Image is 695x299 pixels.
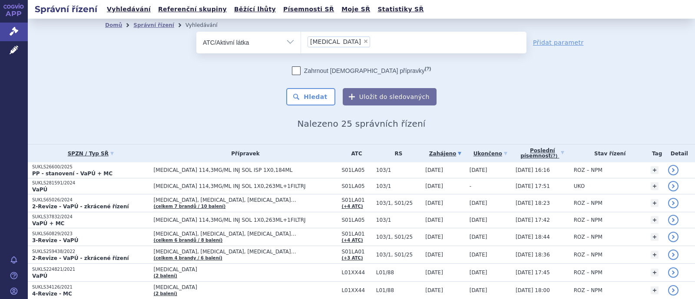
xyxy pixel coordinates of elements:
span: L01/88 [376,287,421,293]
span: [MEDICAL_DATA] [310,39,361,45]
a: + [651,269,659,276]
span: ROZ – NPM [574,234,602,240]
th: RS [372,145,421,162]
span: [MEDICAL_DATA], [MEDICAL_DATA], [MEDICAL_DATA]… [154,231,338,237]
a: detail [668,232,678,242]
span: ROZ – NPM [574,167,602,173]
span: UKO [574,183,585,189]
a: Ukončeno [470,148,511,160]
strong: VaPÚ [32,273,47,279]
span: [DATE] 17:51 [516,183,550,189]
a: Přidat parametr [533,38,584,47]
span: ROZ – NPM [574,252,602,258]
span: [DATE] [470,269,487,276]
a: + [651,216,659,224]
a: detail [668,250,678,260]
span: Nalezeno 25 správních řízení [297,118,425,129]
span: [MEDICAL_DATA] 114,3MG/ML INJ SOL 1X0,263ML+1FILTRJ [154,183,338,189]
a: Moje SŘ [339,3,373,15]
a: (+4 ATC) [341,204,363,209]
a: Domů [105,22,122,28]
span: [DATE] [425,200,443,206]
span: [DATE] 16:16 [516,167,550,173]
a: + [651,286,659,294]
span: [DATE] [425,217,443,223]
input: [MEDICAL_DATA] [373,36,377,47]
a: + [651,182,659,190]
span: [DATE] [425,287,443,293]
a: detail [668,198,678,208]
span: [DATE] [425,234,443,240]
strong: PP - stanovení - VaPÚ + MC [32,171,113,177]
span: ROZ – NPM [574,269,602,276]
span: S01LA05 [341,167,371,173]
strong: VaPÚ [32,187,47,193]
span: [DATE] [470,167,487,173]
span: 103/1 [376,217,421,223]
a: (2 balení) [154,291,177,296]
span: L01XX44 [341,269,371,276]
span: S01LA01 [341,249,371,255]
span: [MEDICAL_DATA] [154,266,338,273]
a: Běžící lhůty [232,3,278,15]
strong: 2-Revize - VaPÚ - zkrácené řízení [32,255,129,261]
span: L01XX44 [341,287,371,293]
span: S01LA05 [341,183,371,189]
a: Správní řízení [133,22,174,28]
span: S01LA01 [341,231,371,237]
span: 103/1 [376,167,421,173]
span: L01/88 [376,269,421,276]
span: [DATE] [470,252,487,258]
a: Poslednípísemnost(?) [516,145,569,162]
span: S01LA05 [341,217,371,223]
th: Stav řízení [569,145,646,162]
li: Vyhledávání [185,19,229,32]
a: (celkem 7 brandů / 10 balení) [154,204,226,209]
span: [DATE] [425,252,443,258]
strong: 3-Revize - VaPÚ [32,237,78,243]
span: - [470,183,471,189]
p: SUKLS37832/2024 [32,214,149,220]
a: Statistiky SŘ [375,3,426,15]
th: ATC [337,145,371,162]
p: SUKLS26600/2025 [32,164,149,170]
span: [DATE] [425,167,443,173]
a: Referenční skupiny [156,3,229,15]
p: SUKLS281591/2024 [32,180,149,186]
span: 103/1, S01/25 [376,252,421,258]
span: [MEDICAL_DATA] [154,284,338,290]
span: [DATE] 17:42 [516,217,550,223]
a: + [651,251,659,259]
span: [DATE] 17:45 [516,269,550,276]
a: (celkem 4 brandy / 6 balení) [154,256,222,260]
th: Tag [646,145,664,162]
span: [DATE] [425,269,443,276]
button: Hledat [286,88,335,105]
p: SUKLS259438/2022 [32,249,149,255]
a: SPZN / Typ SŘ [32,148,149,160]
span: [DATE] [470,234,487,240]
span: [DATE] [425,183,443,189]
a: detail [668,165,678,175]
a: + [651,233,659,241]
a: Vyhledávání [104,3,153,15]
a: Zahájeno [425,148,465,160]
span: 103/1, S01/25 [376,234,421,240]
a: detail [668,285,678,296]
span: 103/1 [376,183,421,189]
span: S01LA01 [341,197,371,203]
strong: 4-Revize - MC [32,291,72,297]
span: [MEDICAL_DATA] 114,3MG/ML INJ SOL 1X0,263ML+1FILTRJ [154,217,338,223]
p: SUKLS60829/2023 [32,231,149,237]
h2: Správní řízení [28,3,104,15]
a: Písemnosti SŘ [281,3,337,15]
span: [DATE] [470,200,487,206]
a: (+4 ATC) [341,238,363,243]
span: [MEDICAL_DATA] 114,3MG/ML INJ SOL ISP 1X0,184ML [154,167,338,173]
p: SUKLS224821/2021 [32,266,149,273]
button: Uložit do sledovaných [343,88,437,105]
span: [MEDICAL_DATA], [MEDICAL_DATA], [MEDICAL_DATA]… [154,249,338,255]
a: (celkem 6 brandů / 8 balení) [154,238,223,243]
a: (2 balení) [154,273,177,278]
span: [DATE] 18:00 [516,287,550,293]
